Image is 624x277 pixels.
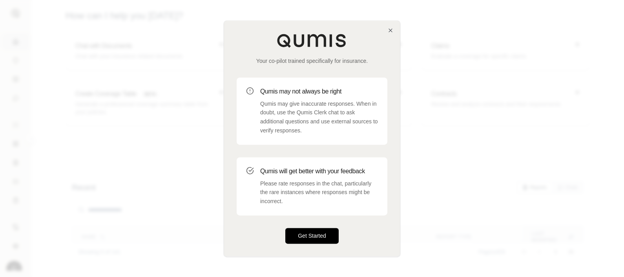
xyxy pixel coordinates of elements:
img: Qumis Logo [277,33,347,48]
p: Qumis may give inaccurate responses. When in doubt, use the Qumis Clerk chat to ask additional qu... [260,99,378,135]
h3: Qumis may not always be right [260,87,378,96]
button: Get Started [285,228,339,244]
p: Please rate responses in the chat, particularly the rare instances where responses might be incor... [260,179,378,206]
h3: Qumis will get better with your feedback [260,167,378,176]
p: Your co-pilot trained specifically for insurance. [237,57,387,65]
